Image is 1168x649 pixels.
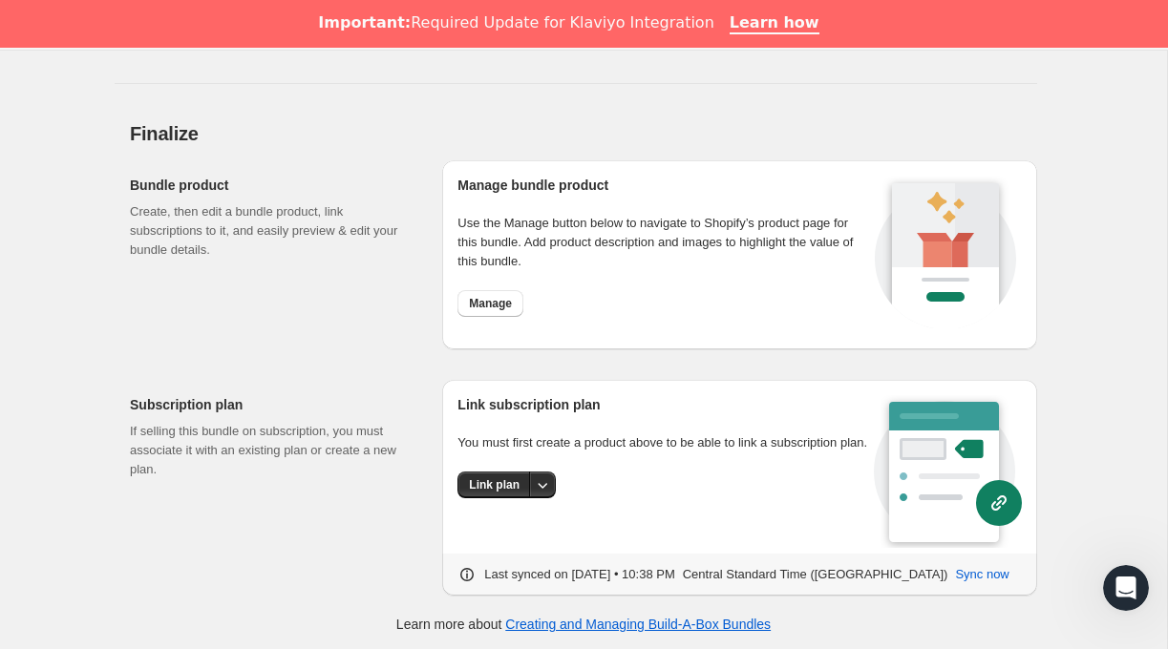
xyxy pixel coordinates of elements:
p: Central Standard Time ([GEOGRAPHIC_DATA]) [683,565,948,584]
h2: Finalize [130,122,1037,145]
a: Creating and Managing Build-A-Box Bundles [505,617,771,632]
p: Create, then edit a bundle product, link subscriptions to it, and easily preview & edit your bund... [130,202,412,260]
p: You must first create a product above to be able to link a subscription plan. [457,433,874,452]
button: Manage [457,290,523,317]
div: Required Update for Klaviyo Integration [318,13,713,32]
h2: Manage bundle product [457,176,869,195]
p: Last synced on [DATE] • 10:38 PM [484,565,674,584]
a: Learn how [730,13,819,34]
h2: Bundle product [130,176,412,195]
button: Sync now [944,559,1020,590]
span: Manage [469,296,512,311]
h2: Link subscription plan [457,395,874,414]
p: Use the Manage button below to navigate to Shopify’s product page for this bundle. Add product de... [457,214,869,271]
p: Learn more about [396,615,771,634]
button: Link plan [457,471,531,498]
b: Important: [318,13,411,31]
span: Sync now [955,565,1009,584]
span: Link plan [469,477,520,492]
p: If selling this bundle on subscription, you must associate it with an existing plan or create a n... [130,422,412,479]
h2: Subscription plan [130,395,412,414]
iframe: Intercom live chat [1103,565,1149,611]
button: More actions [529,471,556,498]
